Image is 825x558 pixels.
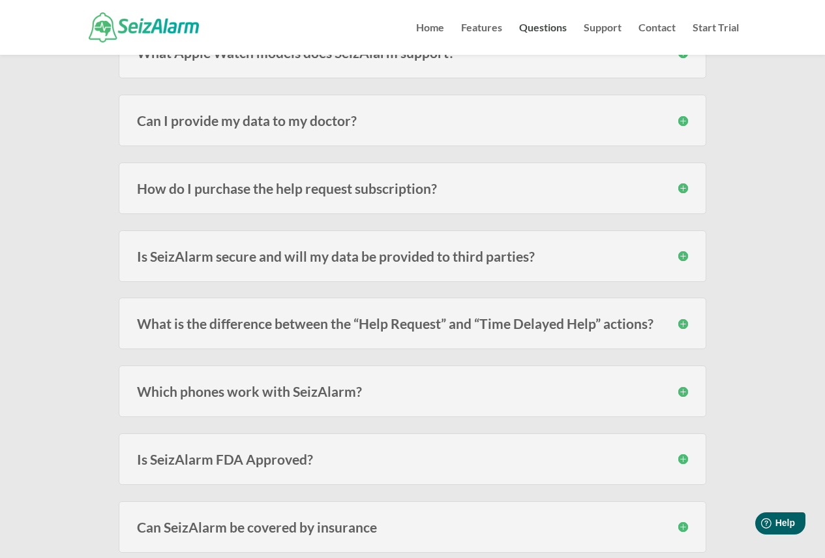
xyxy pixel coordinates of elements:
a: Questions [519,23,567,55]
a: Support [584,23,622,55]
iframe: Help widget launcher [709,507,811,544]
img: SeizAlarm [89,12,199,42]
h3: Can I provide my data to my doctor? [137,114,688,127]
h3: Can SeizAlarm be covered by insurance [137,520,688,534]
a: Start Trial [693,23,739,55]
h3: Is SeizAlarm FDA Approved? [137,452,688,466]
a: Home [416,23,444,55]
h3: What Apple Watch models does SeizAlarm support? [137,46,688,59]
h3: What is the difference between the “Help Request” and “Time Delayed Help” actions? [137,317,688,330]
a: Contact [638,23,676,55]
h3: Which phones work with SeizAlarm? [137,384,688,398]
a: Features [461,23,502,55]
h3: Is SeizAlarm secure and will my data be provided to third parties? [137,249,688,263]
h3: How do I purchase the help request subscription? [137,181,688,195]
